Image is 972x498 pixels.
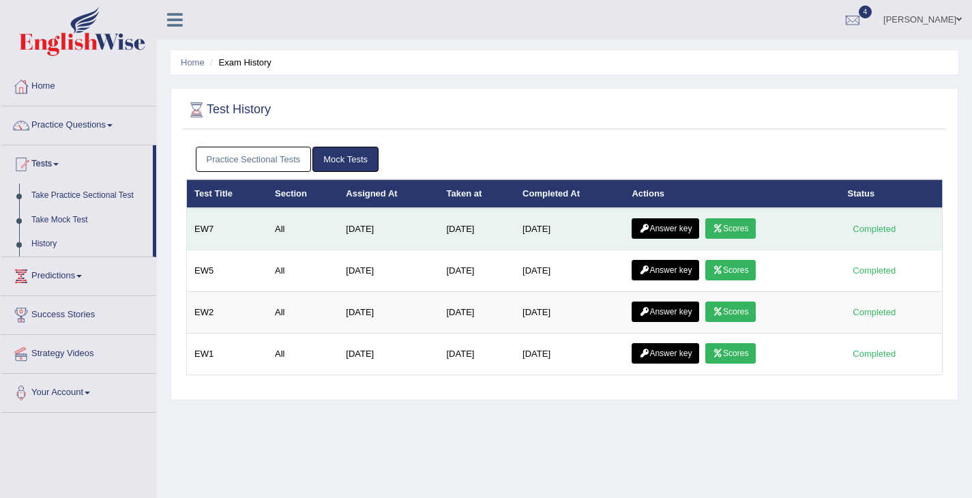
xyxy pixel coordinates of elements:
[632,218,699,239] a: Answer key
[186,100,271,120] h2: Test History
[338,292,439,334] td: [DATE]
[338,250,439,292] td: [DATE]
[515,179,624,208] th: Completed At
[1,68,156,102] a: Home
[207,56,271,69] li: Exam History
[187,334,268,375] td: EW1
[515,250,624,292] td: [DATE]
[632,343,699,364] a: Answer key
[267,208,338,250] td: All
[1,296,156,330] a: Success Stories
[196,147,312,172] a: Practice Sectional Tests
[267,334,338,375] td: All
[848,263,901,278] div: Completed
[267,179,338,208] th: Section
[624,179,840,208] th: Actions
[632,260,699,280] a: Answer key
[25,208,153,233] a: Take Mock Test
[187,250,268,292] td: EW5
[439,334,516,375] td: [DATE]
[848,222,901,236] div: Completed
[1,106,156,141] a: Practice Questions
[187,208,268,250] td: EW7
[1,145,153,179] a: Tests
[338,179,439,208] th: Assigned At
[181,57,205,68] a: Home
[848,347,901,361] div: Completed
[705,218,756,239] a: Scores
[187,292,268,334] td: EW2
[439,250,516,292] td: [DATE]
[1,335,156,369] a: Strategy Videos
[267,292,338,334] td: All
[439,292,516,334] td: [DATE]
[25,184,153,208] a: Take Practice Sectional Test
[515,208,624,250] td: [DATE]
[1,257,156,291] a: Predictions
[515,334,624,375] td: [DATE]
[312,147,379,172] a: Mock Tests
[705,302,756,322] a: Scores
[632,302,699,322] a: Answer key
[187,179,268,208] th: Test Title
[25,232,153,257] a: History
[848,305,901,319] div: Completed
[439,179,516,208] th: Taken at
[439,208,516,250] td: [DATE]
[705,343,756,364] a: Scores
[267,250,338,292] td: All
[705,260,756,280] a: Scores
[338,208,439,250] td: [DATE]
[338,334,439,375] td: [DATE]
[1,374,156,408] a: Your Account
[840,179,943,208] th: Status
[859,5,872,18] span: 4
[515,292,624,334] td: [DATE]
